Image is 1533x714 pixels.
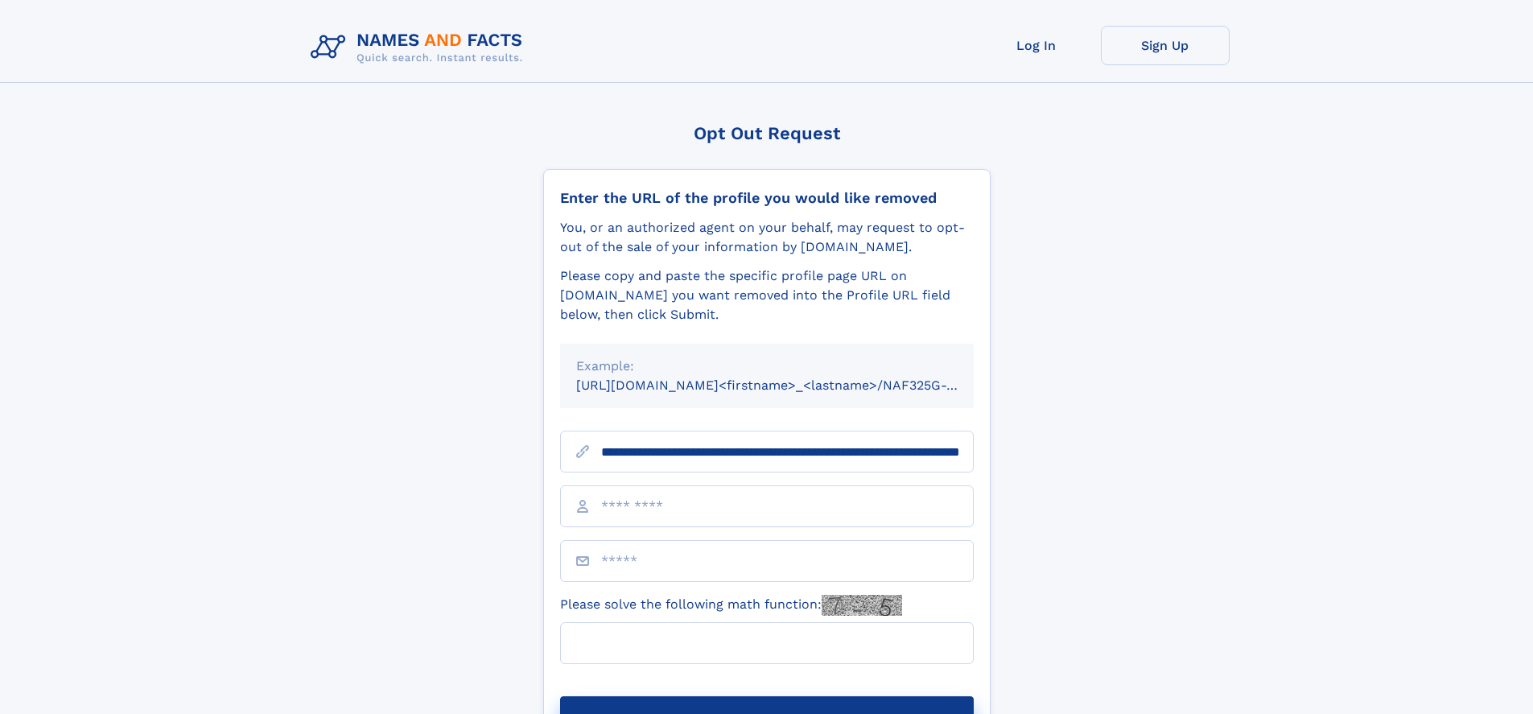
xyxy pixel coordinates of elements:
[576,357,958,376] div: Example:
[304,26,536,69] img: Logo Names and Facts
[560,266,974,324] div: Please copy and paste the specific profile page URL on [DOMAIN_NAME] you want removed into the Pr...
[560,189,974,207] div: Enter the URL of the profile you would like removed
[560,595,902,616] label: Please solve the following math function:
[1101,26,1230,65] a: Sign Up
[576,378,1004,393] small: [URL][DOMAIN_NAME]<firstname>_<lastname>/NAF325G-xxxxxxxx
[972,26,1101,65] a: Log In
[560,218,974,257] div: You, or an authorized agent on your behalf, may request to opt-out of the sale of your informatio...
[543,123,991,143] div: Opt Out Request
